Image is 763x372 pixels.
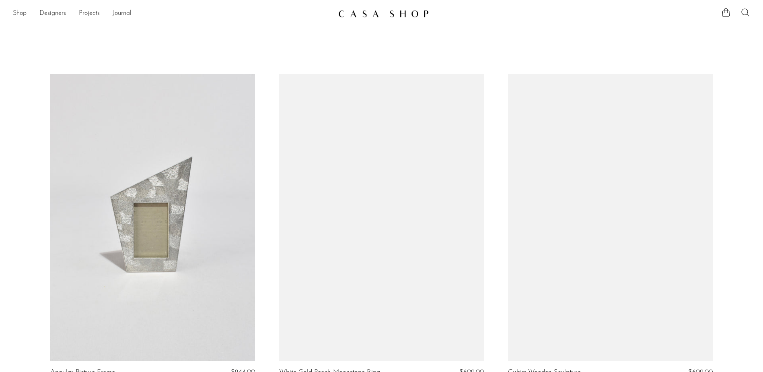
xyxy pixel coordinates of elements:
a: Shop [13,8,27,19]
nav: Desktop navigation [13,7,332,21]
a: Projects [79,8,100,19]
ul: NEW HEADER MENU [13,7,332,21]
a: Designers [39,8,66,19]
a: Journal [113,8,132,19]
